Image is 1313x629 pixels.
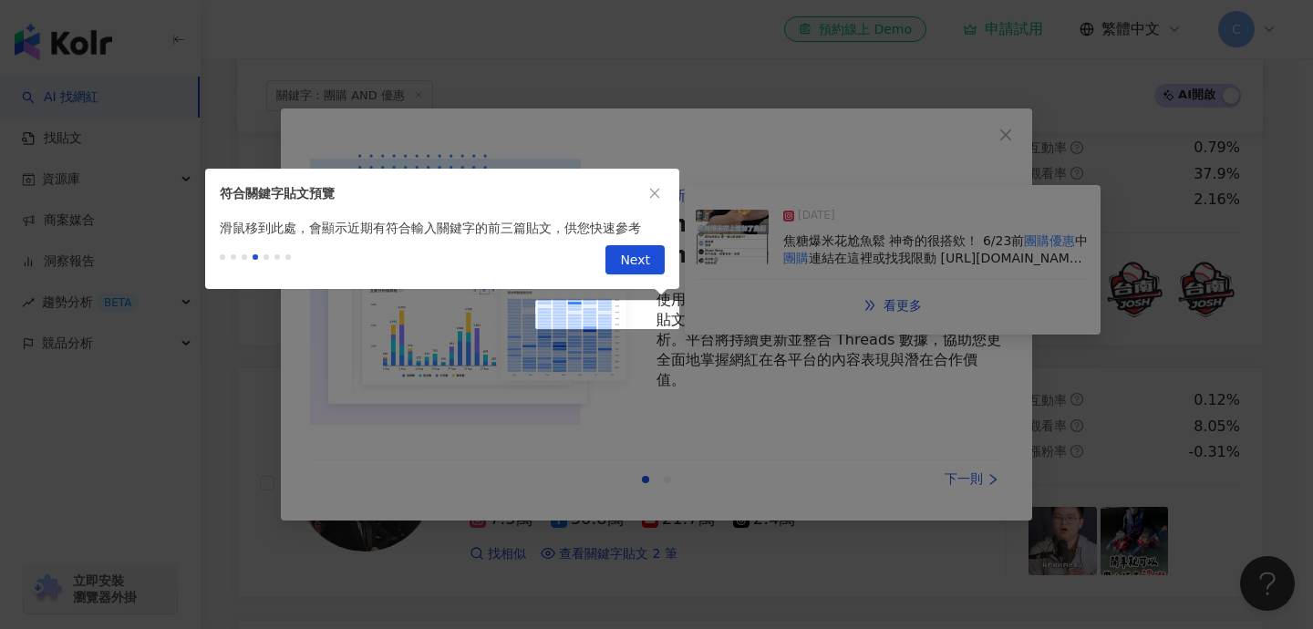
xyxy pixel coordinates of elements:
span: Next [620,246,650,275]
div: 滑鼠移到此處，會顯示近期有符合輸入關鍵字的前三篇貼文，供您快速參考 [205,218,679,238]
div: 符合關鍵字貼文預覽 [220,183,645,203]
button: close [645,183,665,203]
button: Next [605,245,665,274]
span: close [648,187,661,200]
